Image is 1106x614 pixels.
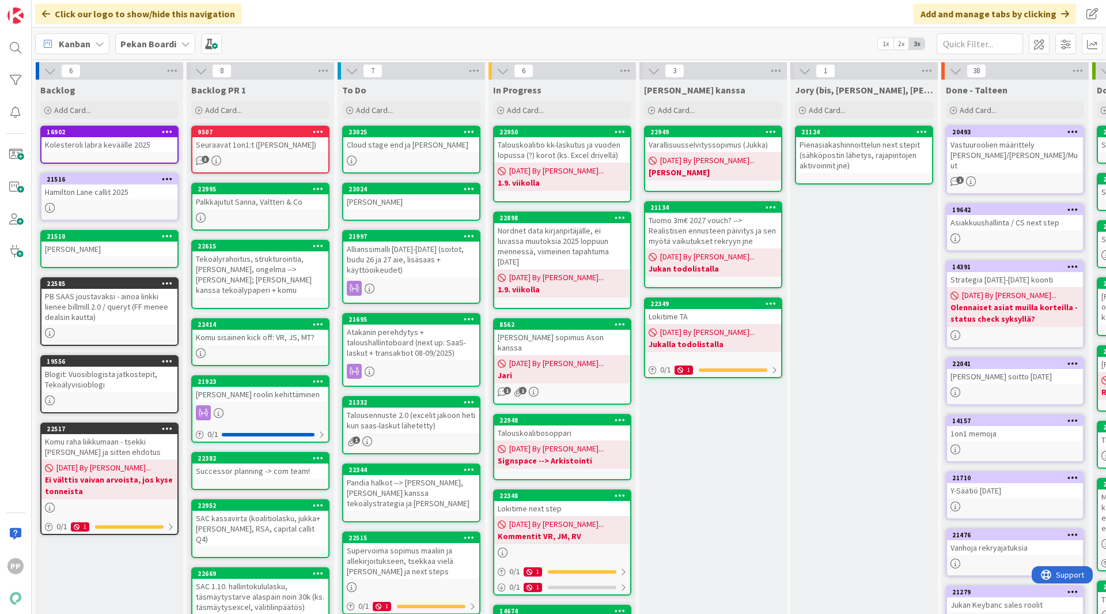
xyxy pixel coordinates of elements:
div: 21124Pienasiakashinnoittelun next stepit (sähköpostin lähetys, rajapintojen aktivoinnit jne) [796,127,932,173]
div: Pandia halkot --> [PERSON_NAME], [PERSON_NAME] kanssa tekoälystrategia ja [PERSON_NAME] [343,475,479,511]
span: Backlog [40,84,75,96]
div: 22515Supervoima sopimus maaliin ja allekirjoitukseen, tsekkaa vielä [PERSON_NAME] ja next steps [343,533,479,579]
b: 1.9. viikolla [498,284,627,295]
a: 22950Talouskoalitio kk-laskutus ja vuoden lopussa (?) korot (ks. Excel drivellä)[DATE] By [PERSON... [493,126,631,202]
a: 21124Pienasiakashinnoittelun next stepit (sähköpostin lähetys, rajapintojen aktivoinnit jne) [795,126,933,184]
div: Supervoima sopimus maaliin ja allekirjoitukseen, tsekkaa vielä [PERSON_NAME] ja next steps [343,543,479,579]
div: 21997 [343,231,479,242]
div: 8562[PERSON_NAME] sopimus Ason kanssa [494,319,630,355]
div: 8562 [499,321,630,329]
span: Add Card... [809,105,846,115]
span: Add Card... [356,105,393,115]
img: avatar [7,590,24,607]
span: Add Card... [205,105,242,115]
b: Kommentit VR, JM, RV [498,530,627,542]
div: 21476 [947,530,1083,540]
div: Tekoälyrahoitus, strukturointia, [PERSON_NAME], ongelma --> [PERSON_NAME]; [PERSON_NAME] kanssa t... [192,251,328,297]
div: 22949 [650,128,781,136]
span: 1 [519,387,527,394]
div: Nordnet data kirjanpitäjälle, ei luvassa muutoksia 2025 loppuun mennessä, viimeinen tapahtuma [DATE] [494,223,630,269]
div: 20493 [947,127,1083,137]
div: 21279 [947,587,1083,597]
a: 22382Successor planning -> com team! [191,452,329,490]
div: 23024 [343,184,479,194]
div: 16902 [41,127,177,137]
div: 23024 [349,185,479,193]
span: Add Card... [960,105,997,115]
div: 22615 [198,242,328,250]
div: 22349Lokitime TA [645,299,781,324]
div: 14157 [947,416,1083,426]
div: 21516 [47,175,177,183]
a: 19556Blogit: Vuosiblogista jatkostepit, Tekoälyvisioblogi [40,355,179,413]
span: Add Card... [54,105,91,115]
div: 21279 [952,588,1083,596]
div: Strategia [DATE]-[DATE] koonti [947,272,1083,287]
span: Done - Talteen [946,84,1007,96]
div: 22515 [349,534,479,542]
div: 22414 [192,319,328,330]
div: 21134 [650,204,781,212]
a: 22585PB SAAS joustavaksi - ainoa linkki lienee billmill 2.0 / queryt (FF menee dealsin kautta) [40,277,179,346]
div: Cloud stage end ja [PERSON_NAME] [343,137,479,152]
div: 0/11 [494,564,630,579]
div: 19642 [947,205,1083,215]
a: 23024[PERSON_NAME] [342,183,480,221]
div: 22898 [494,213,630,223]
div: 21710Y-Säätiö [DATE] [947,473,1083,498]
span: [DATE] By [PERSON_NAME]... [962,289,1056,302]
span: 3x [909,38,925,50]
div: Y-Säätiö [DATE] [947,483,1083,498]
span: [DATE] By [PERSON_NAME]... [509,443,604,455]
div: 22948Talouskoalitiosoppari [494,415,630,440]
a: 19642Asiakkuushallinta / CS next step [946,204,1084,251]
div: 8562 [494,319,630,330]
div: 21510[PERSON_NAME] [41,231,177,257]
div: 22041[PERSON_NAME] soitto [DATE] [947,359,1083,384]
span: Add Card... [507,105,544,115]
div: 22615 [192,241,328,251]
div: Tuomo 3m€ 2027 vouch? --> Realistisen ennusteen päivitys ja sen myötä vaikutukset rekryyn jne [645,213,781,248]
span: 3 [202,156,209,163]
div: Successor planning -> com team! [192,464,328,479]
div: 0/11 [645,363,781,377]
a: 21476Vanhoja rekryajatuksia [946,529,1084,577]
div: 1 [524,583,542,592]
span: 1 [816,64,835,78]
div: 0/11 [343,599,479,613]
div: Kolesteroli labra keväälle 2025 [41,137,177,152]
div: 21332 [349,398,479,406]
div: Talouskoalitiosoppari [494,425,630,440]
div: PP [7,558,24,574]
span: 1 [956,176,964,184]
div: 14391 [947,262,1083,272]
div: 22950Talouskoalitio kk-laskutus ja vuoden lopussa (?) korot (ks. Excel drivellä) [494,127,630,163]
div: Lokitime TA [645,309,781,324]
a: 21510[PERSON_NAME] [40,230,179,268]
div: 22344 [349,466,479,474]
span: [DATE] By [PERSON_NAME]... [660,155,755,167]
div: 0/1 [192,427,328,442]
span: 0 / 1 [660,364,671,376]
span: In Progress [493,84,541,96]
div: 9507Seuraavat 1on1:t ([PERSON_NAME]) [192,127,328,152]
div: 21710 [947,473,1083,483]
div: 22414 [198,321,328,329]
div: [PERSON_NAME] [41,242,177,257]
div: 0/11 [41,519,177,534]
span: 6 [514,64,533,78]
a: 22952SAC kassavirta (koalitiolasku, jukka+[PERSON_NAME], RSA, capital callit Q4) [191,499,329,558]
div: 19642 [952,206,1083,214]
a: 22349Lokitime TA[DATE] By [PERSON_NAME]...Jukalla todolistalla0/11 [644,297,782,378]
div: 22382 [192,453,328,464]
div: 22382Successor planning -> com team! [192,453,328,479]
span: 3 [665,64,684,78]
span: 6 [61,64,81,78]
a: 21923[PERSON_NAME] roolin kehittäminen0/1 [191,375,329,443]
div: 21510 [47,232,177,240]
div: 9507 [192,127,328,137]
span: [DATE] By [PERSON_NAME]... [509,518,604,530]
span: 1x [878,38,893,50]
div: 22041 [952,360,1083,368]
input: Quick Filter... [937,33,1023,54]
